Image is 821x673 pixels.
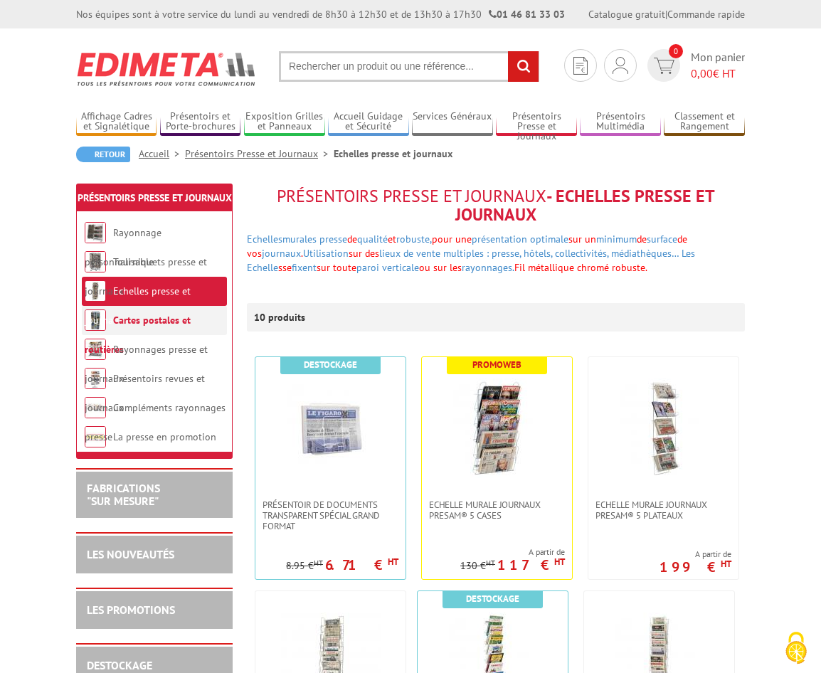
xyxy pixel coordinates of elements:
[255,499,406,531] a: PRÉSENTOIR DE DOCUMENTS TRANSPARENT SPÉCIAL GRAND FORMAT
[664,110,744,134] a: Classement et Rangement
[304,359,357,371] b: Destockage
[319,233,347,245] a: presse
[282,261,647,274] span: se sur toute ou sur les Fil métallique chromé robuste.
[334,147,452,161] li: Echelles presse et journaux
[486,558,495,568] sup: HT
[613,57,628,74] img: devis rapide
[460,546,565,558] span: A partir de
[78,191,232,204] a: Présentoirs Presse et Journaux
[508,51,539,82] input: rechercher
[85,222,106,243] img: Rayonnage personnalisable
[669,44,683,58] span: 0
[660,563,731,571] p: 199 €
[497,561,565,569] p: 117 €
[244,110,324,134] a: Exposition Grilles et Panneaux
[555,247,608,260] a: collectivités,
[139,147,185,160] a: Accueil
[647,233,677,245] a: surface
[778,630,814,666] img: Cookies (fenêtre modale)
[303,247,349,260] a: Utilisation
[247,233,687,260] span: de et pour une sur un de de vos . sur des
[325,561,398,569] p: 6.71 €
[614,378,714,478] img: Echelle murale journaux Presam® 5 plateaux
[76,7,565,21] div: Nos équipes sont à votre service du lundi au vendredi de 8h30 à 12h30 et de 13h30 à 17h30
[388,556,398,568] sup: HT
[588,8,665,21] a: Catalogue gratuit
[379,247,489,260] a: lieux de vente multiples :
[85,226,161,268] a: Rayonnage personnalisable
[460,561,495,571] p: 130 €
[247,187,745,225] h1: - Echelles presse et journaux
[76,43,258,95] img: Edimeta
[292,261,317,274] a: fixent
[262,247,301,260] a: journaux
[87,658,152,672] a: DESTOCKAGE
[573,57,588,75] img: devis rapide
[472,233,527,245] a: présentation
[85,285,191,327] a: Echelles presse et journaux
[396,233,432,245] a: robuste,
[87,481,160,508] a: FABRICATIONS"Sur Mesure"
[462,261,514,274] a: rayonnages.
[281,378,381,478] img: PRÉSENTOIR DE DOCUMENTS TRANSPARENT SPÉCIAL GRAND FORMAT
[277,185,546,207] span: Présentoirs Presse et Journaux
[282,233,317,245] a: murales
[278,261,282,274] span: s
[85,401,226,443] a: Compléments rayonnages presse
[254,303,307,332] p: 10 produits
[595,499,731,521] span: Echelle murale journaux Presam® 5 plateaux
[328,110,408,134] a: Accueil Guidage et Sécurité
[85,314,191,356] a: Cartes postales et routières
[554,556,565,568] sup: HT
[588,499,738,521] a: Echelle murale journaux Presam® 5 plateaux
[357,233,388,245] a: qualité
[580,110,660,134] a: Présentoirs Multimédia
[530,233,568,245] a: optimale
[85,343,208,385] a: Rayonnages presse et journaux
[660,549,731,560] span: A partir de
[644,49,745,82] a: devis rapide 0 Mon panier 0,00€ HT
[691,66,713,80] span: 0,00
[524,247,552,260] a: hôtels,
[247,247,695,274] a: Les Echelle
[429,499,565,521] span: Echelle murale journaux Presam® 5 cases
[263,499,398,531] span: PRÉSENTOIR DE DOCUMENTS TRANSPARENT SPÉCIAL GRAND FORMAT
[691,49,745,82] span: Mon panier
[76,147,130,162] a: Retour
[596,233,637,245] a: minimum
[412,110,492,134] a: Services Généraux
[185,147,334,160] a: Présentoirs Presse et Journaux
[691,65,745,82] span: € HT
[492,247,521,260] a: presse,
[286,561,323,571] p: 8.95 €
[76,110,157,134] a: Affichage Cadres et Signalétique
[279,51,539,82] input: Rechercher un produit ou une référence...
[721,558,731,570] sup: HT
[771,625,821,673] button: Cookies (fenêtre modale)
[356,261,419,274] a: paroi verticale
[113,430,216,443] a: La presse en promotion
[314,558,323,568] sup: HT
[87,547,174,561] a: LES NOUVEAUTÉS
[588,7,745,21] div: |
[472,359,521,371] b: Promoweb
[85,255,207,297] a: Tourniquets presse et journaux
[447,378,547,478] img: Echelle murale journaux Presam® 5 cases
[422,499,572,521] a: Echelle murale journaux Presam® 5 cases
[85,372,205,414] a: Présentoirs revues et journaux
[87,603,175,617] a: LES PROMOTIONS
[496,110,576,134] a: Présentoirs Presse et Journaux
[160,110,240,134] a: Présentoirs et Porte-brochures
[247,233,282,245] a: Echelles
[667,8,745,21] a: Commande rapide
[489,8,565,21] strong: 01 46 81 33 03
[654,58,674,74] img: devis rapide
[466,593,519,605] b: Destockage
[611,247,679,260] a: médiathèques…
